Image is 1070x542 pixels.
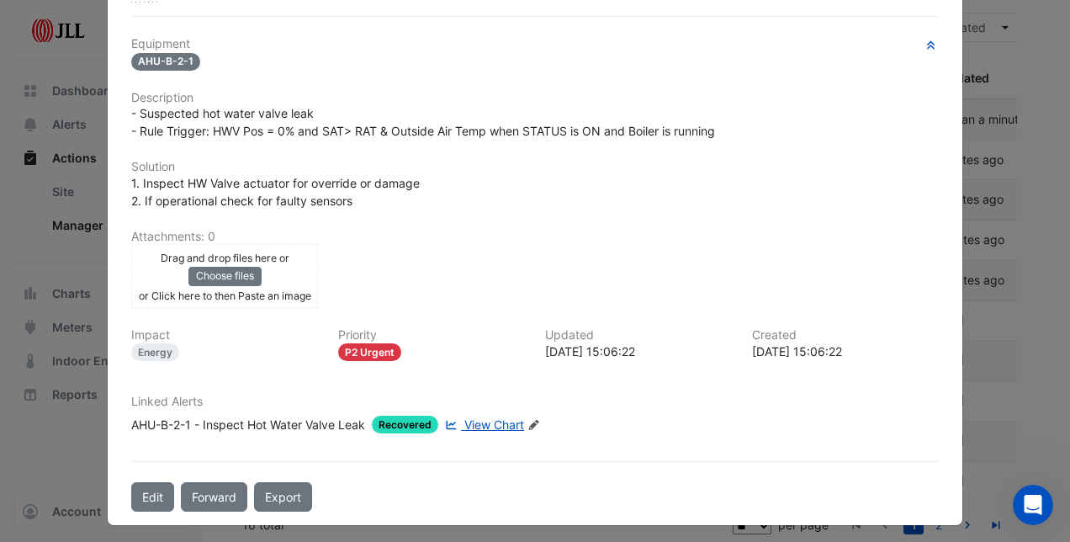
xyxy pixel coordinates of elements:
span: Recovered [372,416,438,433]
div: AHU-B-2-1 - Inspect Hot Water Valve Leak [131,416,365,433]
h6: Attachments: 0 [131,230,939,244]
div: [DATE] 15:06:22 [545,343,732,360]
button: Edit [131,482,174,512]
h6: Linked Alerts [131,395,939,409]
button: Choose files [188,267,262,285]
div: P2 Urgent [338,343,401,361]
h6: Created [752,328,939,343]
h6: Description [131,91,939,105]
h6: Impact [131,328,318,343]
span: - Suspected hot water valve leak - Rule Trigger: HWV Pos = 0% and SAT> RAT & Outside Air Temp whe... [131,106,715,138]
h6: Updated [545,328,732,343]
h6: Priority [338,328,525,343]
button: Forward [181,482,247,512]
small: or Click here to then Paste an image [139,290,311,302]
h6: Solution [131,160,939,174]
a: View Chart [442,416,524,433]
h6: Equipment [131,37,939,51]
span: AHU-B-2-1 [131,53,200,71]
iframe: Intercom live chat [1013,485,1053,525]
span: View Chart [464,417,524,432]
span: 1. Inspect HW Valve actuator for override or damage 2. If operational check for faulty sensors [131,176,420,208]
small: Drag and drop files here or [161,252,289,264]
a: Export [254,482,312,512]
fa-icon: Edit Linked Alerts [527,419,540,432]
div: [DATE] 15:06:22 [752,343,939,360]
div: Energy [131,343,179,361]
